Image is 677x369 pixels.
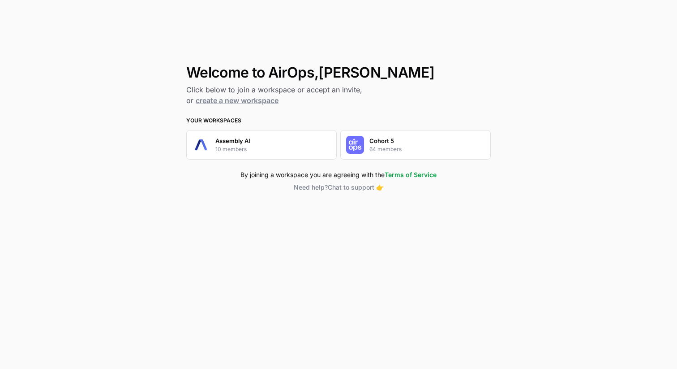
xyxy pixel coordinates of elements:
span: Need help? [294,183,328,191]
span: Chat to support 👉 [328,183,384,191]
p: 64 members [369,145,402,153]
p: 10 members [215,145,247,153]
button: Company LogoCohort 564 members [340,130,491,160]
p: Assembly AI [215,136,250,145]
h3: Your Workspaces [186,117,491,125]
a: create a new workspace [196,96,279,105]
h2: Click below to join a workspace or accept an invite, or [186,84,491,106]
img: Company Logo [192,136,210,154]
div: By joining a workspace you are agreeing with the [186,170,491,179]
p: Cohort 5 [369,136,394,145]
h1: Welcome to AirOps, [PERSON_NAME] [186,65,491,81]
button: Need help?Chat to support 👉 [186,183,491,192]
img: Company Logo [346,136,364,154]
a: Terms of Service [385,171,437,178]
button: Company LogoAssembly AI10 members [186,130,337,160]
